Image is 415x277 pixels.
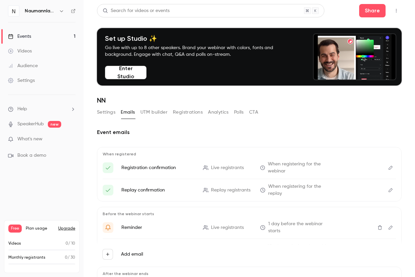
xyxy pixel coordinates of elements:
button: UTM builder [140,107,168,118]
button: Registrations [173,107,203,118]
button: Emails [121,107,135,118]
h1: NN [97,96,402,104]
div: Search for videos or events [103,7,170,14]
span: Replay registrants [211,187,250,194]
div: Audience [8,62,38,69]
h4: Set up Studio ✨ [105,34,289,42]
p: / 30 [65,255,75,261]
li: Here's your access link to {{ event_name }}! [103,183,396,197]
span: Book a demo [17,152,46,159]
li: help-dropdown-opener [8,106,76,113]
span: Live registrants [211,224,244,231]
button: Polls [234,107,244,118]
label: Add email [121,251,143,258]
span: Help [17,106,27,113]
li: Here's your access link to {{ event_name }}! [103,161,396,175]
img: Naumannlawpa [8,6,19,16]
span: What's new [17,136,42,143]
span: new [48,121,61,128]
button: Analytics [208,107,229,118]
span: 0 [66,242,68,246]
p: After the webinar ends [103,271,396,276]
li: Get Ready for '{{ event_name }}' tomorrow! [103,221,396,235]
p: Videos [8,241,21,247]
h6: Naumannlawpa [25,8,56,14]
button: CTA [249,107,258,118]
button: Enter Studio [105,66,146,79]
span: 0 [65,256,68,260]
div: Videos [8,48,32,54]
button: Share [359,4,386,17]
p: When registered [103,151,396,157]
span: Plan usage [26,226,54,231]
button: Edit [385,162,396,173]
h2: Event emails [97,128,402,136]
span: When registering for the replay [268,183,334,197]
button: Delete [375,222,385,233]
button: Edit [385,185,396,195]
p: Reminder [121,224,195,231]
p: Go live with up to 8 other speakers. Brand your webinar with colors, fonts and background. Engage... [105,44,289,58]
button: Settings [97,107,115,118]
span: Live registrants [211,164,244,171]
span: Free [8,225,22,233]
p: Monthly registrants [8,255,45,261]
button: Edit [385,222,396,233]
p: Registration confirmation [121,164,195,171]
span: When registering for the webinar [268,161,334,175]
div: Settings [8,77,35,84]
button: Upgrade [58,226,75,231]
p: Before the webinar starts [103,211,396,217]
p: Replay confirmation [121,187,195,193]
span: 1 day before the webinar starts [268,221,334,235]
p: / 10 [66,241,75,247]
div: Events [8,33,31,40]
a: SpeakerHub [17,121,44,128]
